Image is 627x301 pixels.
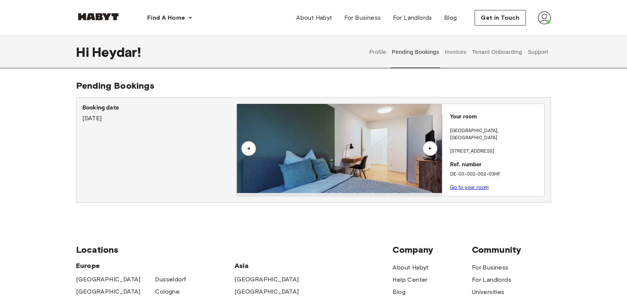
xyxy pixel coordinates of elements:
[76,13,121,20] img: Habyt
[92,44,141,60] span: Heydar !
[367,36,551,68] div: user profile tabs
[141,10,198,25] button: Find A Home
[76,244,393,255] span: Locations
[438,10,463,25] a: Blog
[393,275,427,284] a: Help Center
[76,44,92,60] span: Hi
[444,13,457,22] span: Blog
[471,36,523,68] button: Tenant Onboarding
[76,80,154,91] span: Pending Bookings
[393,13,432,22] span: For Landlords
[472,263,509,272] a: For Business
[155,275,186,284] a: Dusseldorf
[234,287,299,296] a: [GEOGRAPHIC_DATA]
[393,263,429,272] a: About Habyt
[234,275,299,284] a: [GEOGRAPHIC_DATA]
[475,10,526,26] button: Get in Touch
[444,36,467,68] button: Invoices
[481,13,519,22] span: Get in Touch
[82,104,236,112] p: Booking date
[290,10,338,25] a: About Habyt
[393,288,406,297] a: Blog
[450,184,489,190] a: Go to your room
[245,146,252,151] div: ▲
[338,10,387,25] a: For Business
[450,161,541,169] p: Ref. number
[393,244,472,255] span: Company
[450,127,541,142] p: [GEOGRAPHIC_DATA] , [GEOGRAPHIC_DATA]
[155,287,180,296] a: Cologne
[450,148,541,155] p: [STREET_ADDRESS]
[538,11,551,24] img: avatar
[76,275,141,284] a: [GEOGRAPHIC_DATA]
[472,244,551,255] span: Community
[526,36,549,68] button: Support
[296,13,332,22] span: About Habyt
[450,171,541,178] p: DE-03-002-002-03HF
[237,104,441,193] img: Image of the room
[368,36,387,68] button: Profile
[450,113,541,121] p: Your room
[234,261,313,270] span: Asia
[344,13,381,22] span: For Business
[76,287,141,296] a: [GEOGRAPHIC_DATA]
[426,146,434,151] div: ▲
[391,36,440,68] button: Pending Bookings
[472,288,505,297] a: Universities
[472,275,511,284] a: For Landlords
[147,13,185,22] span: Find A Home
[76,261,234,270] span: Europe
[387,10,438,25] a: For Landlords
[82,104,236,123] div: [DATE]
